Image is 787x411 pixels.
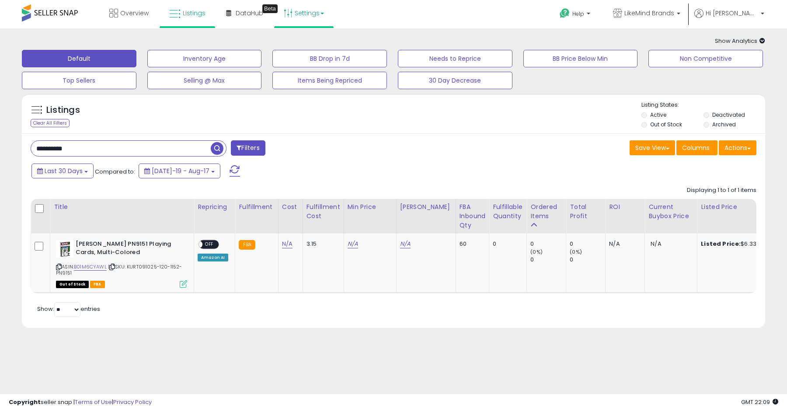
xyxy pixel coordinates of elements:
[530,202,562,221] div: Ordered Items
[306,202,340,221] div: Fulfillment Cost
[56,240,187,287] div: ASIN:
[676,140,717,155] button: Columns
[715,37,765,45] span: Show Analytics
[570,240,605,248] div: 0
[460,202,486,230] div: FBA inbound Qty
[272,72,387,89] button: Items Being Repriced
[239,202,274,212] div: Fulfillment
[120,9,149,17] span: Overview
[56,240,73,258] img: 51jyod-KSDL._SL40_.jpg
[682,143,710,152] span: Columns
[90,281,105,288] span: FBA
[687,186,756,195] div: Displaying 1 to 1 of 1 items
[54,202,190,212] div: Title
[31,164,94,178] button: Last 30 Days
[76,240,182,258] b: [PERSON_NAME] PN9151 Playing Cards, Multi-Colored
[183,9,205,17] span: Listings
[570,248,582,255] small: (0%)
[398,72,512,89] button: 30 Day Decrease
[624,9,674,17] span: LikeMind Brands
[701,240,773,248] div: $6.33
[609,240,638,248] div: N/A
[701,240,741,248] b: Listed Price:
[398,50,512,67] button: Needs to Reprice
[559,8,570,19] i: Get Help
[348,240,358,248] a: N/A
[648,202,693,221] div: Current Buybox Price
[570,256,605,264] div: 0
[22,50,136,67] button: Default
[282,240,293,248] a: N/A
[400,202,452,212] div: [PERSON_NAME]
[152,167,209,175] span: [DATE]-19 - Aug-17
[630,140,675,155] button: Save View
[236,9,263,17] span: DataHub
[572,10,584,17] span: Help
[609,202,641,212] div: ROI
[46,104,80,116] h5: Listings
[239,240,255,250] small: FBA
[45,167,83,175] span: Last 30 Days
[694,9,764,28] a: Hi [PERSON_NAME]
[306,240,337,248] div: 3.15
[272,50,387,67] button: BB Drop in 7d
[37,305,100,313] span: Show: entries
[460,240,483,248] div: 60
[198,254,228,261] div: Amazon AI
[651,240,661,248] span: N/A
[706,9,758,17] span: Hi [PERSON_NAME]
[147,50,262,67] button: Inventory Age
[400,240,411,248] a: N/A
[198,202,231,212] div: Repricing
[139,164,220,178] button: [DATE]-19 - Aug-17
[719,140,756,155] button: Actions
[348,202,393,212] div: Min Price
[650,111,666,118] label: Active
[74,263,107,271] a: B01M6CYAWL
[56,263,182,276] span: | SKU: KURT091025-120-1152-PN9151
[493,240,520,248] div: 0
[530,240,566,248] div: 0
[56,281,89,288] span: All listings that are currently out of stock and unavailable for purchase on Amazon
[31,119,70,127] div: Clear All Filters
[530,248,543,255] small: (0%)
[530,256,566,264] div: 0
[648,50,763,67] button: Non Competitive
[95,167,135,176] span: Compared to:
[712,121,736,128] label: Archived
[712,111,745,118] label: Deactivated
[147,72,262,89] button: Selling @ Max
[202,241,216,248] span: OFF
[570,202,602,221] div: Total Profit
[231,140,265,156] button: Filters
[22,72,136,89] button: Top Sellers
[523,50,638,67] button: BB Price Below Min
[553,1,599,28] a: Help
[493,202,523,221] div: Fulfillable Quantity
[701,202,777,212] div: Listed Price
[650,121,682,128] label: Out of Stock
[641,101,765,109] p: Listing States:
[282,202,299,212] div: Cost
[262,4,278,13] div: Tooltip anchor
